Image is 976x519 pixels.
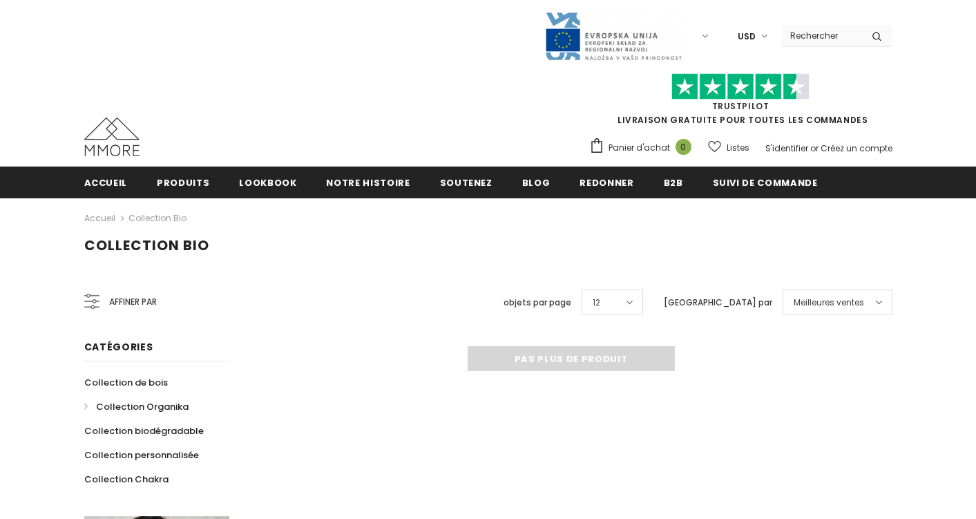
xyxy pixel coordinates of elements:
[84,443,199,467] a: Collection personnalisée
[326,167,410,198] a: Notre histoire
[84,376,168,389] span: Collection de bois
[157,167,209,198] a: Produits
[84,395,189,419] a: Collection Organika
[84,449,199,462] span: Collection personnalisée
[84,236,209,255] span: Collection Bio
[522,167,551,198] a: Blog
[713,176,818,189] span: Suivi de commande
[727,141,749,155] span: Listes
[708,135,749,160] a: Listes
[664,176,683,189] span: B2B
[84,419,204,443] a: Collection biodégradable
[84,424,204,437] span: Collection biodégradable
[84,473,169,486] span: Collection Chakra
[609,141,670,155] span: Panier d'achat
[157,176,209,189] span: Produits
[84,370,168,395] a: Collection de bois
[109,294,157,310] span: Affiner par
[676,139,691,155] span: 0
[96,400,189,413] span: Collection Organika
[664,296,772,310] label: [GEOGRAPHIC_DATA] par
[589,138,698,158] a: Panier d'achat 0
[440,167,492,198] a: soutenez
[326,176,410,189] span: Notre histoire
[821,142,892,154] a: Créez un compte
[589,79,892,126] span: LIVRAISON GRATUITE POUR TOUTES LES COMMANDES
[504,296,571,310] label: objets par page
[84,167,128,198] a: Accueil
[664,167,683,198] a: B2B
[580,167,633,198] a: Redonner
[593,296,600,310] span: 12
[440,176,492,189] span: soutenez
[794,296,864,310] span: Meilleures ventes
[765,142,808,154] a: S'identifier
[738,30,756,44] span: USD
[84,210,115,227] a: Accueil
[84,467,169,491] a: Collection Chakra
[713,167,818,198] a: Suivi de commande
[671,73,810,100] img: Faites confiance aux étoiles pilotes
[810,142,819,154] span: or
[128,212,186,224] a: Collection Bio
[544,11,682,62] img: Javni Razpis
[239,176,296,189] span: Lookbook
[84,340,153,354] span: Catégories
[239,167,296,198] a: Lookbook
[544,30,682,41] a: Javni Razpis
[84,117,140,156] img: Cas MMORE
[782,26,861,46] input: Search Site
[580,176,633,189] span: Redonner
[712,100,769,112] a: TrustPilot
[84,176,128,189] span: Accueil
[522,176,551,189] span: Blog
